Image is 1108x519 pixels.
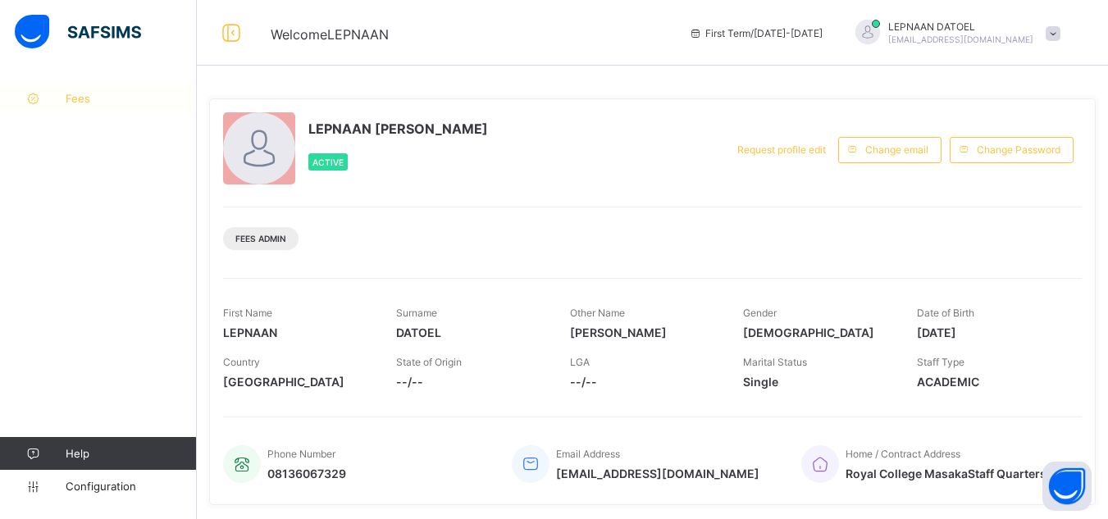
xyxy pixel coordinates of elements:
[396,326,545,339] span: DATOEL
[267,467,346,480] span: 08136067329
[1042,462,1092,511] button: Open asap
[689,27,823,39] span: session/term information
[396,356,462,368] span: State of Origin
[570,307,625,319] span: Other Name
[917,326,1065,339] span: [DATE]
[396,375,545,389] span: --/--
[743,356,807,368] span: Marital Status
[743,326,891,339] span: [DEMOGRAPHIC_DATA]
[888,20,1033,33] span: LEPNAAN DATOEL
[556,467,759,480] span: [EMAIL_ADDRESS][DOMAIN_NAME]
[977,143,1060,156] span: Change Password
[223,326,372,339] span: LEPNAAN
[917,375,1065,389] span: ACADEMIC
[743,307,777,319] span: Gender
[235,234,286,244] span: Fees Admin
[846,448,960,460] span: Home / Contract Address
[66,92,197,105] span: Fees
[66,447,196,460] span: Help
[865,143,928,156] span: Change email
[223,356,260,368] span: Country
[839,20,1069,47] div: LEPNAANDATOEL
[737,143,826,156] span: Request profile edit
[570,326,718,339] span: [PERSON_NAME]
[570,356,590,368] span: LGA
[223,375,372,389] span: [GEOGRAPHIC_DATA]
[888,34,1033,44] span: [EMAIL_ADDRESS][DOMAIN_NAME]
[271,26,389,43] span: Welcome LEPNAAN
[556,448,620,460] span: Email Address
[743,375,891,389] span: Single
[396,307,437,319] span: Surname
[223,307,272,319] span: First Name
[15,15,141,49] img: safsims
[570,375,718,389] span: --/--
[917,356,964,368] span: Staff Type
[308,121,488,137] span: LEPNAAN [PERSON_NAME]
[66,480,196,493] span: Configuration
[917,307,974,319] span: Date of Birth
[846,467,1046,480] span: Royal College MasakaStaff Quarters
[312,157,344,167] span: Active
[267,448,335,460] span: Phone Number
